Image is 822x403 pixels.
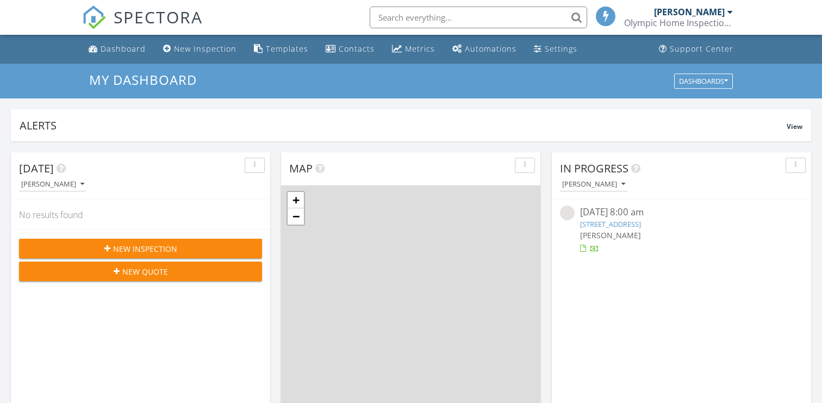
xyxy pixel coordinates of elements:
[19,161,54,176] span: [DATE]
[388,39,439,59] a: Metrics
[339,44,375,54] div: Contacts
[11,200,270,230] div: No results found
[545,44,577,54] div: Settings
[20,118,787,133] div: Alerts
[560,206,803,254] a: [DATE] 8:00 am [STREET_ADDRESS] [PERSON_NAME]
[266,44,308,54] div: Templates
[654,7,725,17] div: [PERSON_NAME]
[405,44,435,54] div: Metrics
[580,206,783,219] div: [DATE] 8:00 am
[560,206,575,220] img: streetview
[562,181,625,188] div: [PERSON_NAME]
[174,44,236,54] div: New Inspection
[288,208,304,225] a: Zoom out
[580,230,641,240] span: [PERSON_NAME]
[321,39,379,59] a: Contacts
[624,17,733,28] div: Olympic Home Inspections, LLC
[560,161,628,176] span: In Progress
[82,15,203,38] a: SPECTORA
[655,39,738,59] a: Support Center
[674,73,733,89] button: Dashboards
[89,71,197,89] span: My Dashboard
[159,39,241,59] a: New Inspection
[465,44,516,54] div: Automations
[670,44,733,54] div: Support Center
[560,177,627,192] button: [PERSON_NAME]
[250,39,313,59] a: Templates
[114,5,203,28] span: SPECTORA
[448,39,521,59] a: Automations (Basic)
[530,39,582,59] a: Settings
[370,7,587,28] input: Search everything...
[113,243,177,255] span: New Inspection
[82,5,106,29] img: The Best Home Inspection Software - Spectora
[19,177,86,192] button: [PERSON_NAME]
[84,39,150,59] a: Dashboard
[580,219,641,229] a: [STREET_ADDRESS]
[289,161,313,176] span: Map
[288,192,304,208] a: Zoom in
[679,77,728,85] div: Dashboards
[19,262,262,281] button: New Quote
[122,266,168,277] span: New Quote
[101,44,146,54] div: Dashboard
[21,181,84,188] div: [PERSON_NAME]
[787,122,802,131] span: View
[19,239,262,258] button: New Inspection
